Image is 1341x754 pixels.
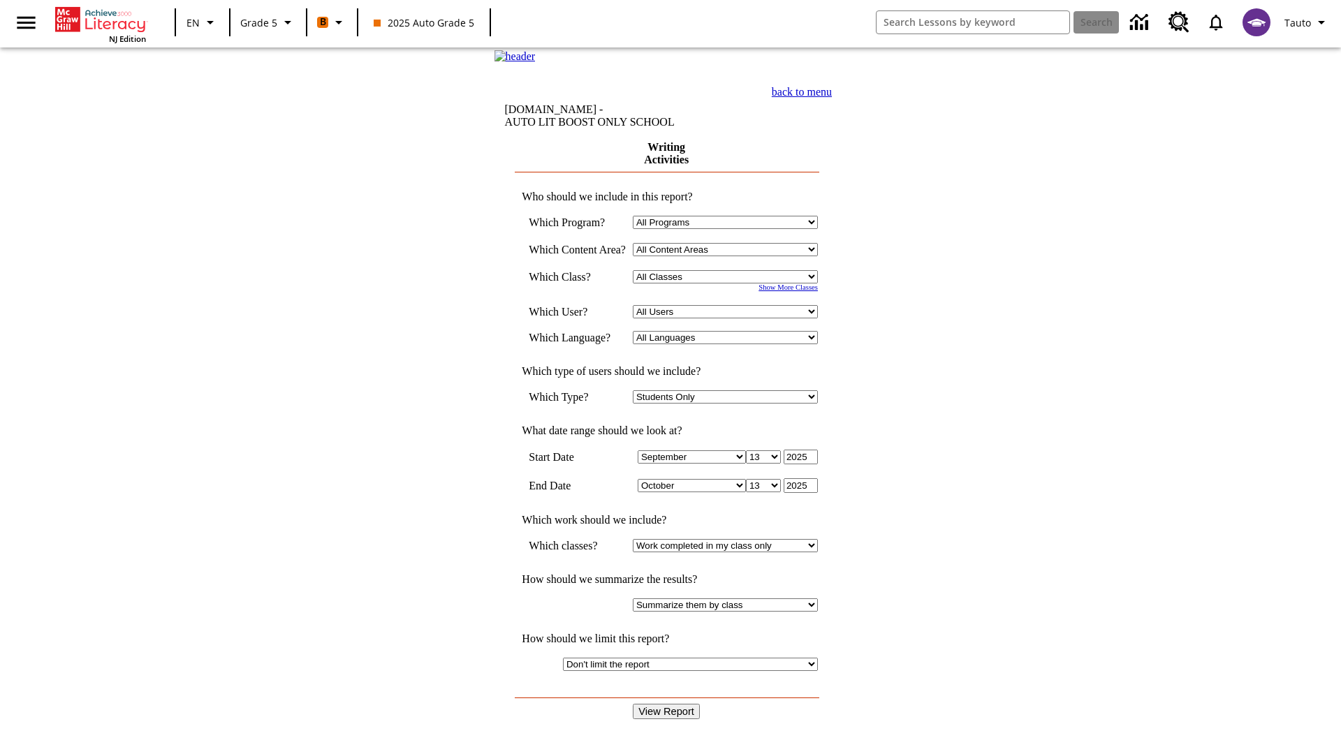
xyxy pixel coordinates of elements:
[529,244,626,256] nobr: Which Content Area?
[515,573,818,586] td: How should we summarize the results?
[529,390,626,404] td: Which Type?
[180,10,225,35] button: Language: EN, Select a language
[6,2,47,43] button: Open side menu
[644,141,689,165] a: Writing Activities
[633,704,700,719] input: View Report
[515,191,818,203] td: Who should we include in this report?
[320,13,326,31] span: B
[529,331,626,344] td: Which Language?
[1160,3,1198,41] a: Resource Center, Will open in new tab
[1284,15,1311,30] span: Tauto
[529,216,626,229] td: Which Program?
[312,10,353,35] button: Boost Class color is orange. Change class color
[55,4,146,44] div: Home
[240,15,277,30] span: Grade 5
[1279,10,1335,35] button: Profile/Settings
[186,15,200,30] span: EN
[529,270,626,283] td: Which Class?
[515,633,818,645] td: How should we limit this report?
[1243,8,1270,36] img: avatar image
[772,86,832,98] a: back to menu
[505,116,675,128] nobr: AUTO LIT BOOST ONLY SCHOOL
[515,514,818,526] td: Which work should we include?
[529,450,626,464] td: Start Date
[505,103,708,128] td: [DOMAIN_NAME] -
[759,283,818,291] a: Show More Classes
[1234,4,1279,40] button: Select a new avatar
[877,11,1069,34] input: search field
[515,424,818,437] td: What date range should we look at?
[1122,3,1160,42] a: Data Center
[529,305,626,318] td: Which User?
[1198,4,1234,40] a: Notifications
[109,34,146,44] span: NJ Edition
[529,539,626,552] td: Which classes?
[529,478,626,493] td: End Date
[494,50,536,63] img: header
[235,10,302,35] button: Grade: Grade 5, Select a grade
[374,15,474,30] span: 2025 Auto Grade 5
[515,365,818,378] td: Which type of users should we include?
